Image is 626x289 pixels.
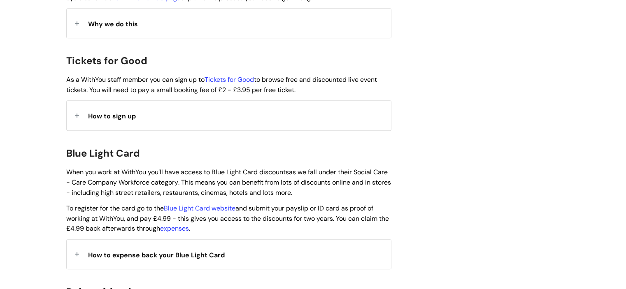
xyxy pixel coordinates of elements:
a: Tickets for Good [205,75,254,84]
span: How to sign up [88,112,136,120]
span: Blue Light Card [66,147,140,160]
a: expenses [160,224,189,233]
span: When you work at WithYou you’ll have access to Blue Light Card discounts . This means you can ben... [66,168,391,197]
a: Blue Light Card website [164,204,235,213]
span: To register for the card go to the and submit your payslip or ID card as proof of working at With... [66,204,389,233]
span: as we fall under their Social Care - Care Company Workforce category [66,168,388,187]
span: Why we do this [88,20,138,28]
span: As a WithYou staff member you can sign up to to browse free and discounted live event tickets. Yo... [66,75,377,94]
span: Tickets for Good [66,54,147,67]
span: How to expense back your Blue Light Card [88,251,225,259]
